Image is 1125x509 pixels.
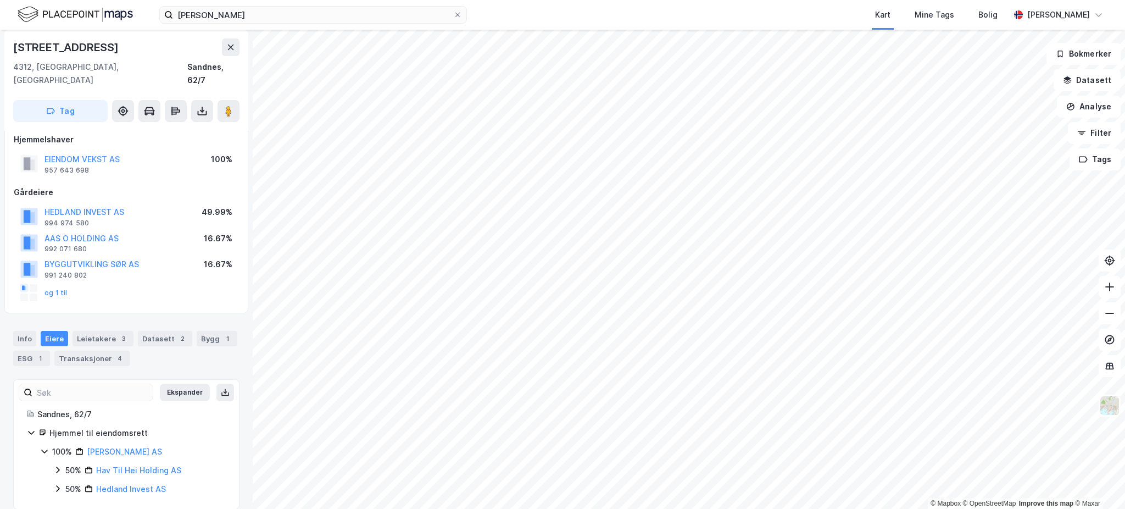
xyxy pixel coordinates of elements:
[1057,96,1121,118] button: Analyse
[13,38,121,56] div: [STREET_ADDRESS]
[915,8,954,21] div: Mine Tags
[37,408,226,421] div: Sandnes, 62/7
[73,331,133,346] div: Leietakere
[44,271,87,280] div: 991 240 802
[1099,395,1120,416] img: Z
[44,245,87,253] div: 992 071 680
[197,331,237,346] div: Bygg
[173,7,453,23] input: Søk på adresse, matrikkel, gårdeiere, leietakere eller personer
[13,351,50,366] div: ESG
[65,464,81,477] div: 50%
[18,5,133,24] img: logo.f888ab2527a4732fd821a326f86c7f29.svg
[14,186,239,199] div: Gårdeiere
[978,8,998,21] div: Bolig
[35,353,46,364] div: 1
[13,331,36,346] div: Info
[49,427,226,440] div: Hjemmel til eiendomsrett
[114,353,125,364] div: 4
[13,60,187,87] div: 4312, [GEOGRAPHIC_DATA], [GEOGRAPHIC_DATA]
[1070,456,1125,509] iframe: Chat Widget
[1046,43,1121,65] button: Bokmerker
[202,206,232,219] div: 49.99%
[52,445,72,458] div: 100%
[204,232,232,245] div: 16.67%
[96,484,166,494] a: Hedland Invest AS
[14,133,239,146] div: Hjemmelshaver
[931,500,961,507] a: Mapbox
[1054,69,1121,91] button: Datasett
[177,333,188,344] div: 2
[138,331,192,346] div: Datasett
[963,500,1016,507] a: OpenStreetMap
[96,466,181,475] a: Hav Til Hei Holding AS
[1019,500,1073,507] a: Improve this map
[44,219,89,228] div: 994 974 580
[187,60,240,87] div: Sandnes, 62/7
[204,258,232,271] div: 16.67%
[118,333,129,344] div: 3
[160,384,210,401] button: Ekspander
[1070,456,1125,509] div: Kontrollprogram for chat
[1027,8,1090,21] div: [PERSON_NAME]
[13,100,108,122] button: Tag
[44,166,89,175] div: 957 643 698
[1070,148,1121,170] button: Tags
[32,384,153,401] input: Søk
[875,8,890,21] div: Kart
[41,331,68,346] div: Eiere
[222,333,233,344] div: 1
[1068,122,1121,144] button: Filter
[54,351,130,366] div: Transaksjoner
[211,153,232,166] div: 100%
[87,447,162,456] a: [PERSON_NAME] AS
[65,483,81,496] div: 50%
